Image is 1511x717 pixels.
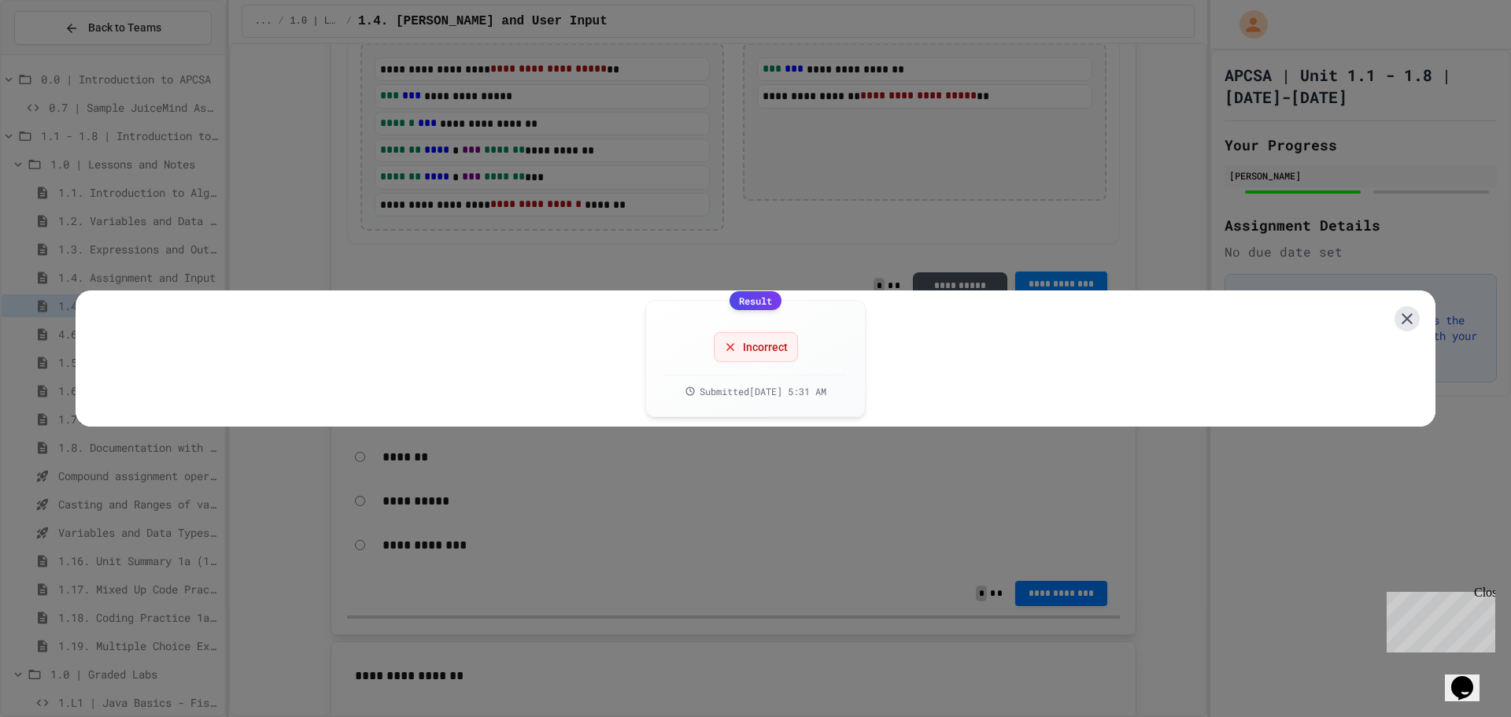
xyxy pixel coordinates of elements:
span: Submitted [DATE] 5:31 AM [700,385,826,397]
div: Result [730,291,781,310]
span: Incorrect [743,339,788,355]
iframe: chat widget [1445,654,1495,701]
div: Chat with us now!Close [6,6,109,100]
iframe: chat widget [1380,586,1495,652]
